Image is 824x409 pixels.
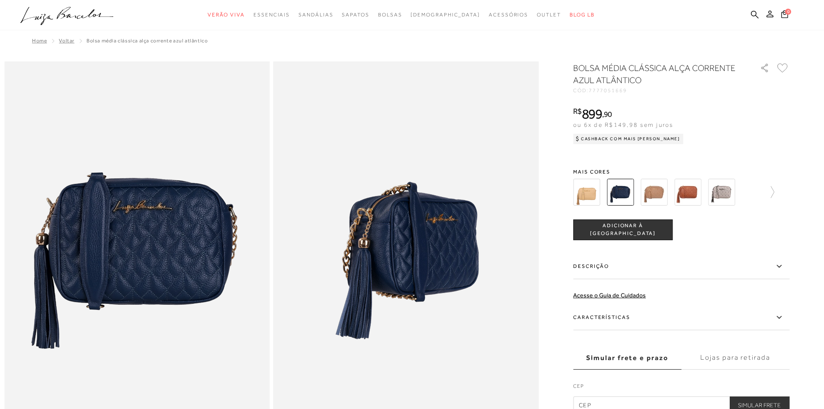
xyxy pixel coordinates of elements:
span: 0 [785,9,791,15]
i: , [602,110,612,118]
img: BOLSA MÉDIA CLÁSSICA ALÇA CORRENTE CHUMBO TITÂNIO [708,179,735,206]
span: 7777051669 [589,87,627,93]
img: BOLSA MÉDIA CLÁSSICA ALÇA CORRENTE CARAMELO [674,179,701,206]
span: 899 [582,106,602,122]
span: [DEMOGRAPHIC_DATA] [410,12,480,18]
label: Lojas para retirada [681,346,789,370]
label: CEP [573,382,789,394]
a: BLOG LB [570,7,595,23]
span: Acessórios [489,12,528,18]
span: Mais cores [573,169,789,174]
a: noSubCategoriesText [298,7,333,23]
span: Essenciais [253,12,290,18]
label: Simular frete e prazo [573,346,681,370]
button: ADICIONAR À [GEOGRAPHIC_DATA] [573,219,673,240]
button: 0 [779,10,791,21]
label: Características [573,305,789,330]
i: R$ [573,107,582,115]
a: noSubCategoriesText [410,7,480,23]
img: BOLSA MÉDIA CLÁSSICA ALÇA CORRENTE AZUL ATLÂNTICO [607,179,634,206]
span: ou 6x de R$149,98 sem juros [573,121,673,128]
a: Home [32,38,47,44]
img: BOLSA MÉDIA CLÁSSICA ALÇA CORRENTE BROWN [641,179,667,206]
span: Verão Viva [208,12,245,18]
a: Acesse o Guia de Cuidados [573,292,646,299]
span: BOLSA MÉDIA CLÁSSICA ALÇA CORRENTE AZUL ATLÂNTICO [87,38,208,44]
label: Descrição [573,254,789,279]
h1: BOLSA MÉDIA CLÁSSICA ALÇA CORRENTE AZUL ATLÂNTICO [573,62,735,86]
a: noSubCategoriesText [253,7,290,23]
span: BLOG LB [570,12,595,18]
div: Cashback com Mais [PERSON_NAME] [573,134,683,144]
a: noSubCategoriesText [489,7,528,23]
a: Voltar [59,38,74,44]
img: BOLSA MÉDIA CLÁSSICA ALÇA CORRENTE AMARULA [573,179,600,206]
a: noSubCategoriesText [342,7,369,23]
a: noSubCategoriesText [537,7,561,23]
div: CÓD: [573,88,746,93]
span: 90 [604,109,612,119]
span: ADICIONAR À [GEOGRAPHIC_DATA] [574,222,672,237]
span: Outlet [537,12,561,18]
a: noSubCategoriesText [208,7,245,23]
a: noSubCategoriesText [378,7,402,23]
span: Sapatos [342,12,369,18]
span: Bolsas [378,12,402,18]
span: Sandálias [298,12,333,18]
